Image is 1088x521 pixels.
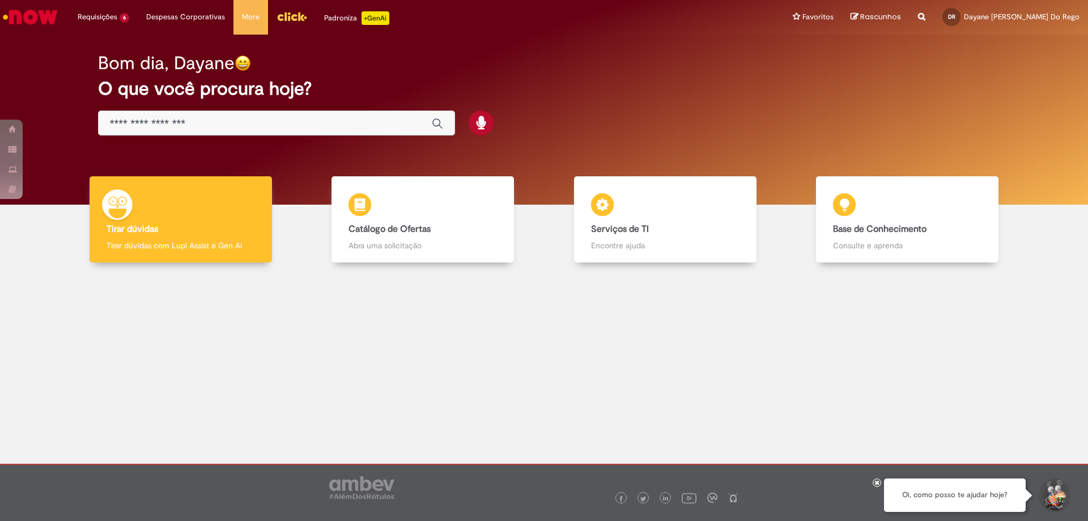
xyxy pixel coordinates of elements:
h2: Bom dia, Dayane [98,53,235,73]
b: Catálogo de Ofertas [348,223,431,235]
p: +GenAi [362,11,389,25]
span: Rascunhos [860,11,901,22]
p: Abra uma solicitação [348,240,497,251]
img: logo_footer_ambev_rotulo_gray.png [329,476,394,499]
b: Tirar dúvidas [107,223,158,235]
span: Favoritos [802,11,834,23]
img: happy-face.png [235,55,251,71]
img: logo_footer_workplace.png [707,493,717,503]
h2: O que você procura hoje? [98,79,991,99]
p: Encontre ajuda [591,240,739,251]
span: More [242,11,260,23]
span: Despesas Corporativas [146,11,225,23]
span: Dayane [PERSON_NAME] Do Rego [964,12,1079,22]
img: ServiceNow [1,6,59,28]
p: Tirar dúvidas com Lupi Assist e Gen Ai [107,240,255,251]
img: logo_footer_linkedin.png [663,495,669,502]
p: Consulte e aprenda [833,240,981,251]
b: Base de Conhecimento [833,223,926,235]
a: Base de Conhecimento Consulte e aprenda [787,176,1029,263]
img: logo_footer_naosei.png [728,493,738,503]
img: click_logo_yellow_360x200.png [277,8,307,25]
a: Tirar dúvidas Tirar dúvidas com Lupi Assist e Gen Ai [59,176,302,263]
button: Iniciar Conversa de Suporte [1037,478,1071,512]
a: Catálogo de Ofertas Abra uma solicitação [302,176,545,263]
span: 6 [120,13,129,23]
span: DR [948,13,955,20]
a: Serviços de TI Encontre ajuda [544,176,787,263]
b: Serviços de TI [591,223,649,235]
a: Rascunhos [851,12,901,23]
span: Requisições [78,11,117,23]
div: Oi, como posso te ajudar hoje? [884,478,1026,512]
div: Padroniza [324,11,389,25]
img: logo_footer_youtube.png [682,490,696,505]
img: logo_footer_twitter.png [640,496,646,502]
img: logo_footer_facebook.png [618,496,624,502]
